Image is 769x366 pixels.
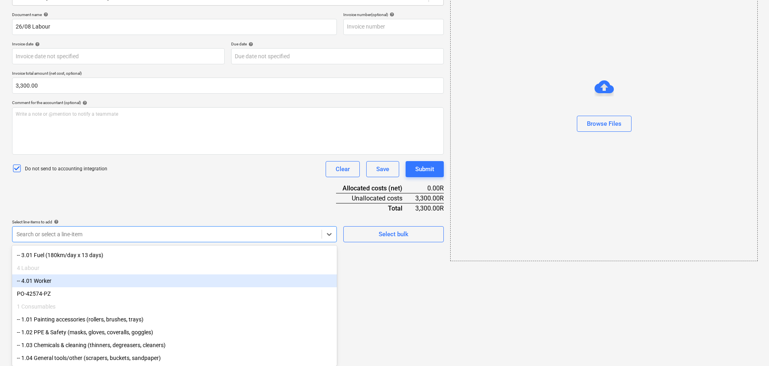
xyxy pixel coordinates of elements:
[343,12,444,17] div: Invoice number (optional)
[336,193,415,203] div: Unallocated costs
[12,274,337,287] div: -- 4.01 Worker
[415,203,444,213] div: 3,300.00R
[343,226,444,242] button: Select bulk
[12,219,337,225] div: Select line-items to add
[12,262,337,274] div: 4 Labour
[12,249,337,262] div: -- 3.01 Fuel (180km/day x 13 days)
[587,119,621,129] div: Browse Files
[12,313,337,326] div: -- 1.01 Painting accessories (rollers, brushes, trays)
[33,42,40,47] span: help
[12,352,337,364] div: -- 1.04 General tools/other (scrapers, buckets, sandpaper)
[12,100,444,105] div: Comment for the accountant (optional)
[12,19,337,35] input: Document name
[415,184,444,193] div: 0.00R
[343,19,444,35] input: Invoice number
[247,42,253,47] span: help
[376,164,389,174] div: Save
[12,300,337,313] div: 1 Consumables
[406,161,444,177] button: Submit
[25,166,107,172] p: Do not send to accounting integration
[415,164,434,174] div: Submit
[577,116,632,132] button: Browse Files
[379,229,408,239] div: Select bulk
[231,48,444,64] input: Due date not specified
[12,71,444,78] p: Invoice total amount (net cost, optional)
[12,339,337,352] div: -- 1.03 Chemicals & cleaning (thinners, degreasers, cleaners)
[366,161,399,177] button: Save
[336,203,415,213] div: Total
[12,287,337,300] div: PO-42574-PZ
[231,41,444,47] div: Due date
[12,326,337,339] div: -- 1.02 PPE & Safety (masks, gloves, coveralls, goggles)
[12,78,444,94] input: Invoice total amount (net cost, optional)
[42,12,48,17] span: help
[415,193,444,203] div: 3,300.00R
[81,100,87,105] span: help
[336,164,350,174] div: Clear
[12,48,225,64] input: Invoice date not specified
[326,161,360,177] button: Clear
[336,184,415,193] div: Allocated costs (net)
[12,41,225,47] div: Invoice date
[388,12,394,17] span: help
[12,12,337,17] div: Document name
[52,219,59,224] span: help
